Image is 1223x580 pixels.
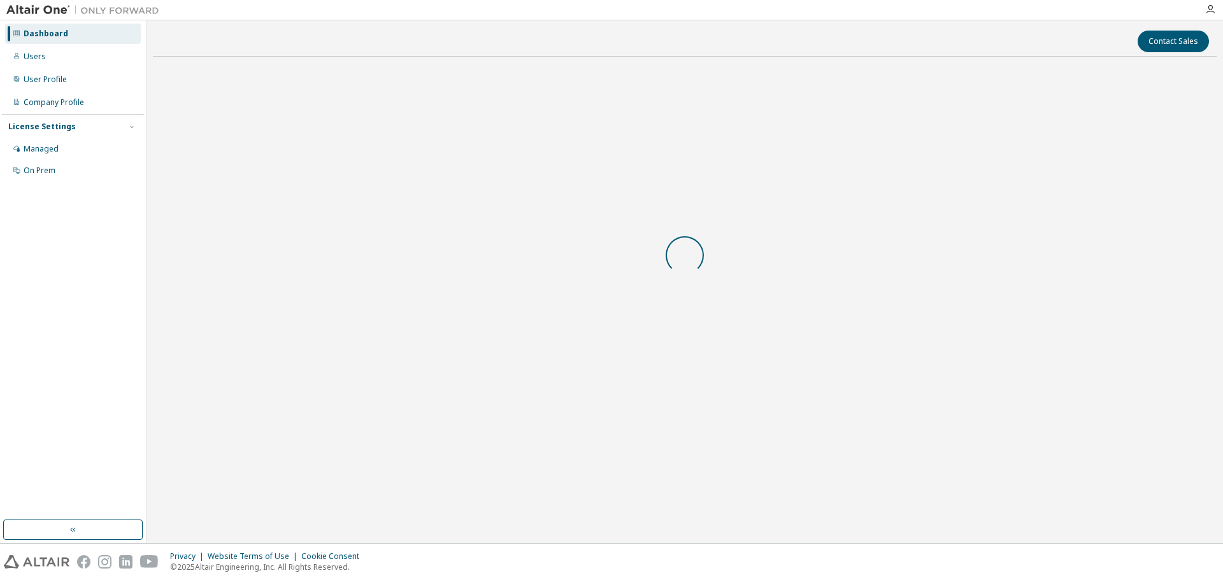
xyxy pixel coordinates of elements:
div: License Settings [8,122,76,132]
div: Cookie Consent [301,551,367,562]
div: Users [24,52,46,62]
img: youtube.svg [140,555,159,569]
img: Altair One [6,4,166,17]
p: © 2025 Altair Engineering, Inc. All Rights Reserved. [170,562,367,572]
div: Privacy [170,551,208,562]
div: On Prem [24,166,55,176]
img: altair_logo.svg [4,555,69,569]
img: linkedin.svg [119,555,132,569]
div: Company Profile [24,97,84,108]
button: Contact Sales [1138,31,1209,52]
div: Managed [24,144,59,154]
div: User Profile [24,74,67,85]
div: Dashboard [24,29,68,39]
div: Website Terms of Use [208,551,301,562]
img: instagram.svg [98,555,111,569]
img: facebook.svg [77,555,90,569]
